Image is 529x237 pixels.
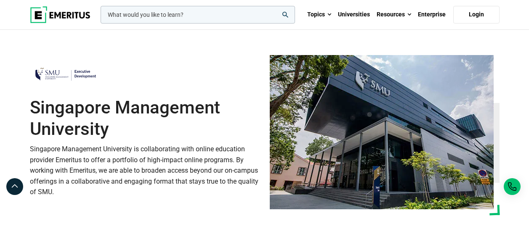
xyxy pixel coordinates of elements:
[453,6,500,24] a: Login
[270,55,494,209] img: Singapore Management University
[101,6,295,24] input: woocommerce-product-search-field-0
[30,97,260,140] h1: Singapore Management University
[30,144,260,197] p: Singapore Management University is collaborating with online education provider Emeritus to offer...
[30,62,101,87] img: Singapore Management University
